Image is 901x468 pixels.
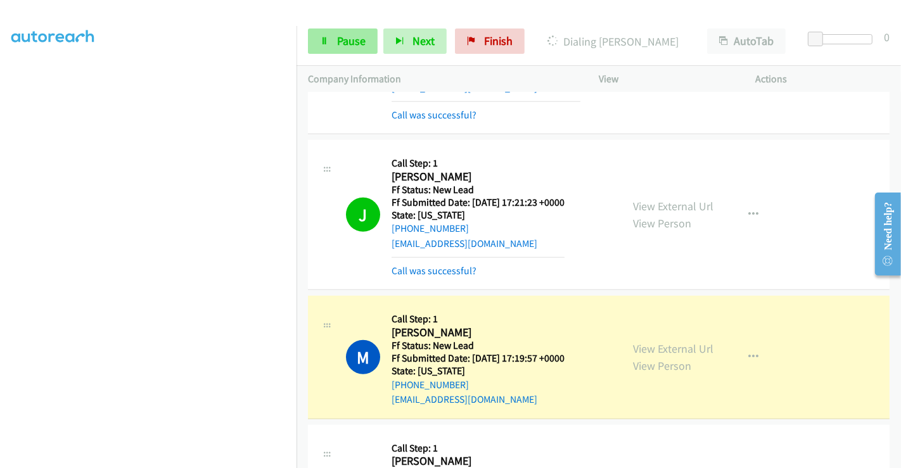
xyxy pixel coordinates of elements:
a: Finish [455,28,525,54]
a: [EMAIL_ADDRESS][DOMAIN_NAME] [392,393,537,405]
h1: J [346,198,380,232]
div: 0 [884,28,890,46]
span: Pause [337,34,366,48]
a: View External Url [633,199,713,213]
a: [EMAIL_ADDRESS][DOMAIN_NAME] [392,82,537,94]
p: View [599,72,733,87]
h2: [PERSON_NAME] [392,170,565,184]
a: [EMAIL_ADDRESS][DOMAIN_NAME] [392,237,537,250]
a: [PHONE_NUMBER] [392,222,469,234]
span: Next [412,34,435,48]
p: Actions [756,72,890,87]
p: Company Information [308,72,576,87]
h5: Ff Status: New Lead [392,339,565,352]
h5: State: [US_STATE] [392,365,565,377]
a: [PHONE_NUMBER] [392,379,469,391]
span: Finish [484,34,513,48]
h5: Ff Submitted Date: [DATE] 17:21:23 +0000 [392,196,565,209]
button: Next [383,28,447,54]
a: View External Url [633,341,713,356]
a: Call was successful? [392,109,476,121]
h5: Call Step: 1 [392,313,565,326]
h5: Call Step: 1 [392,442,565,455]
h5: Call Step: 1 [392,157,565,170]
h2: [PERSON_NAME] [392,326,565,340]
h1: M [346,340,380,374]
a: View Person [633,216,691,231]
a: View Person [633,358,691,373]
p: Dialing [PERSON_NAME] [542,33,684,50]
a: Pause [308,28,378,54]
h5: State: [US_STATE] [392,209,565,222]
h5: Ff Status: New Lead [392,184,565,196]
div: Delay between calls (in seconds) [814,34,872,44]
h5: Ff Submitted Date: [DATE] 17:19:57 +0000 [392,352,565,365]
button: AutoTab [707,28,786,54]
iframe: Resource Center [865,184,901,284]
a: Call was successful? [392,265,476,277]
